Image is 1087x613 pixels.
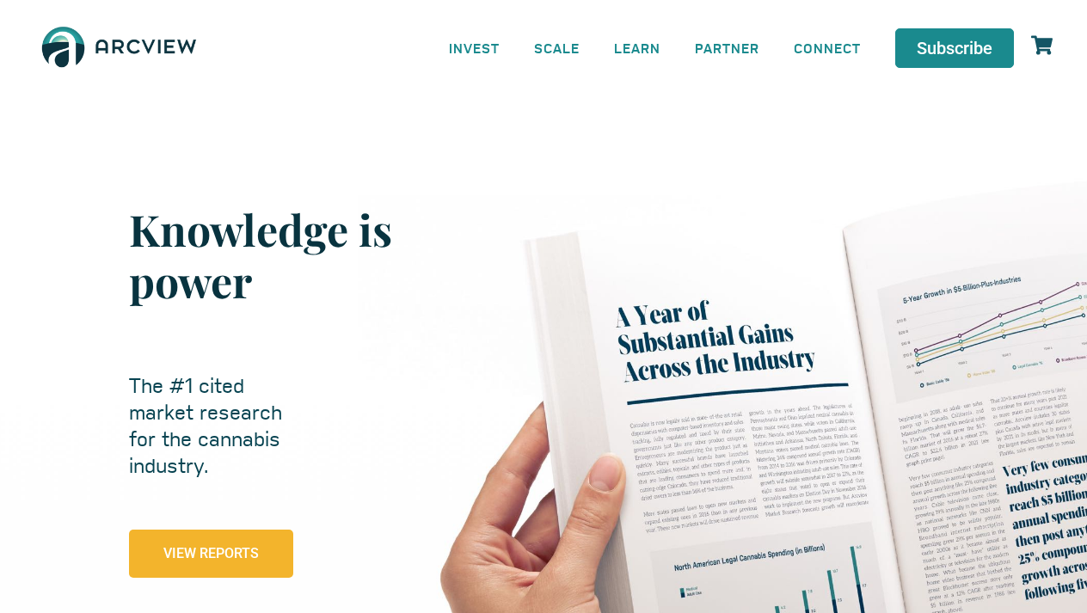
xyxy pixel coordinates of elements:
a: INVEST [432,28,517,67]
a: SCALE [517,28,597,67]
a: LEARN [597,28,678,67]
a: Subscribe [895,28,1014,68]
nav: Menu [432,28,878,67]
a: PARTNER [678,28,777,67]
h1: Knowledge is power [129,204,415,307]
span: Subscribe [917,40,992,57]
span: View Reports [163,547,259,561]
a: View Reports [129,530,293,578]
h2: The #1 cited market research for the cannabis industry. [129,371,298,479]
img: The Arcview Group [34,17,204,79]
a: CONNECT [777,28,878,67]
